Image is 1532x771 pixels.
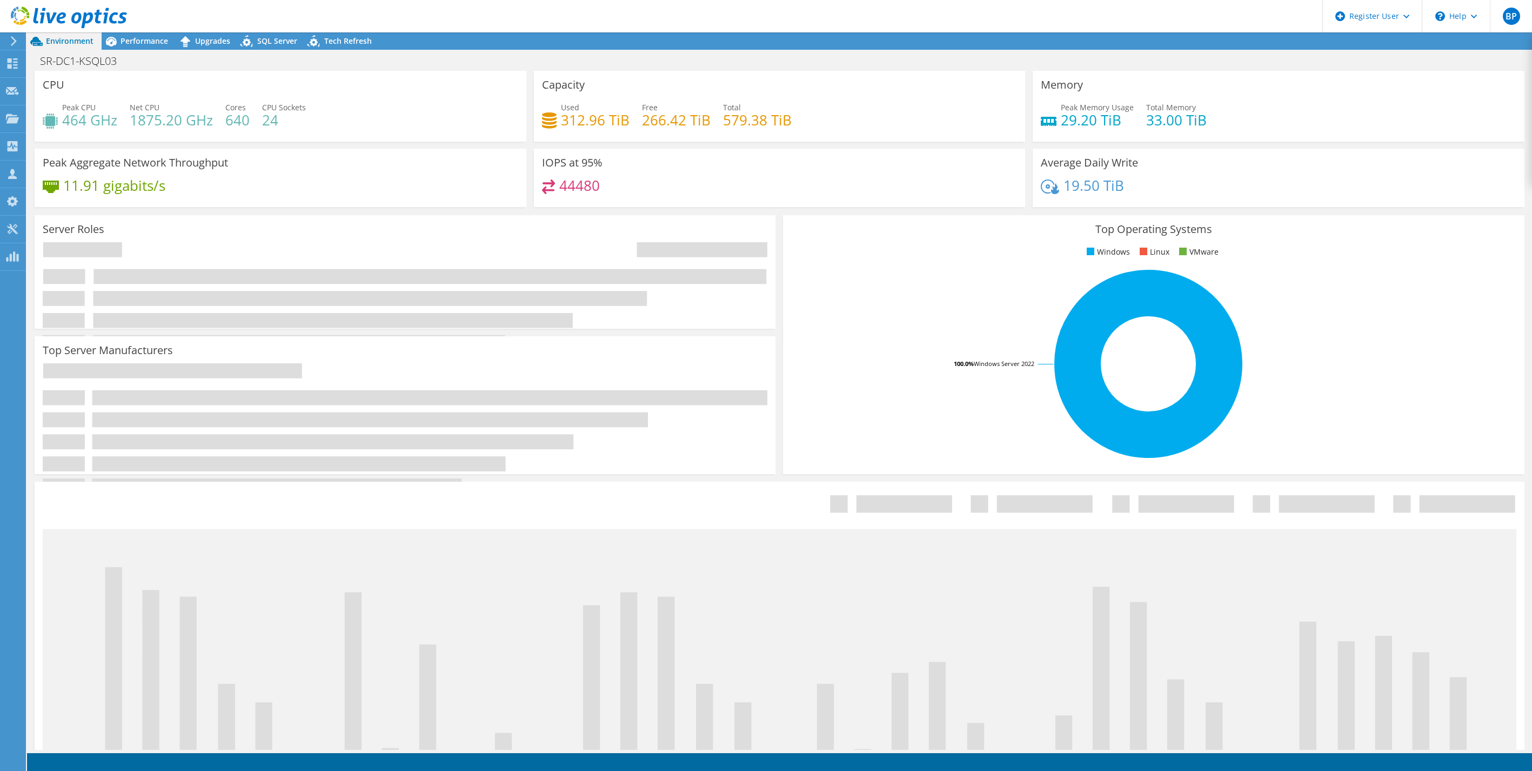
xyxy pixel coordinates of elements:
span: BP [1503,8,1520,25]
span: Free [642,102,658,112]
h3: Capacity [542,79,585,91]
tspan: 100.0% [954,360,974,368]
span: Total [723,102,741,112]
span: Total Memory [1146,102,1196,112]
h4: 29.20 TiB [1061,114,1134,126]
span: Performance [121,36,168,46]
span: SQL Server [257,36,297,46]
h3: CPU [43,79,64,91]
span: Tech Refresh [324,36,372,46]
h4: 579.38 TiB [723,114,792,126]
span: Used [561,102,579,112]
tspan: Windows Server 2022 [974,360,1034,368]
h3: IOPS at 95% [542,157,603,169]
span: Peak CPU [62,102,96,112]
svg: \n [1435,11,1445,21]
span: Cores [225,102,246,112]
h4: 640 [225,114,250,126]
li: VMware [1176,246,1219,258]
span: CPU Sockets [262,102,306,112]
h3: Server Roles [43,223,104,235]
h4: 266.42 TiB [642,114,711,126]
h4: 464 GHz [62,114,117,126]
span: Environment [46,36,93,46]
h4: 312.96 TiB [561,114,630,126]
span: Upgrades [195,36,230,46]
h4: 44480 [559,180,600,191]
h4: 24 [262,114,306,126]
h4: 11.91 gigabits/s [63,180,165,191]
h4: 33.00 TiB [1146,114,1207,126]
li: Windows [1084,246,1130,258]
h3: Top Operating Systems [791,223,1516,235]
h4: 19.50 TiB [1063,180,1124,191]
h3: Memory [1041,79,1083,91]
span: Peak Memory Usage [1061,102,1134,112]
li: Linux [1137,246,1169,258]
h3: Top Server Manufacturers [43,344,173,356]
h1: SR-DC1-KSQL03 [35,55,133,67]
h3: Peak Aggregate Network Throughput [43,157,228,169]
span: Net CPU [130,102,159,112]
h4: 1875.20 GHz [130,114,213,126]
h3: Average Daily Write [1041,157,1138,169]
